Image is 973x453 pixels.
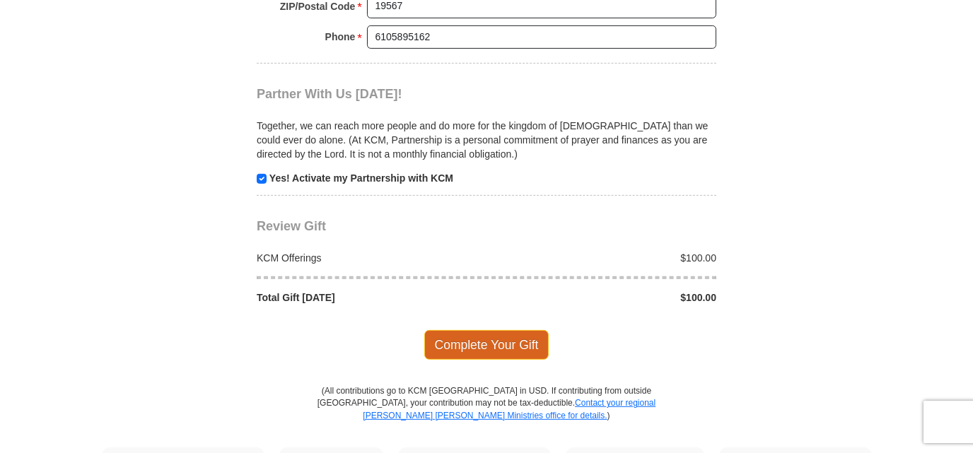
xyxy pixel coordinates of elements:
div: $100.00 [486,251,724,265]
p: (All contributions go to KCM [GEOGRAPHIC_DATA] in USD. If contributing from outside [GEOGRAPHIC_D... [317,385,656,447]
p: Together, we can reach more people and do more for the kingdom of [DEMOGRAPHIC_DATA] than we coul... [257,119,716,161]
span: Complete Your Gift [424,330,549,360]
div: $100.00 [486,290,724,305]
strong: Phone [325,27,356,47]
div: KCM Offerings [250,251,487,265]
div: Total Gift [DATE] [250,290,487,305]
strong: Yes! Activate my Partnership with KCM [269,172,453,184]
span: Partner With Us [DATE]! [257,87,402,101]
span: Review Gift [257,219,326,233]
a: Contact your regional [PERSON_NAME] [PERSON_NAME] Ministries office for details. [363,398,656,420]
